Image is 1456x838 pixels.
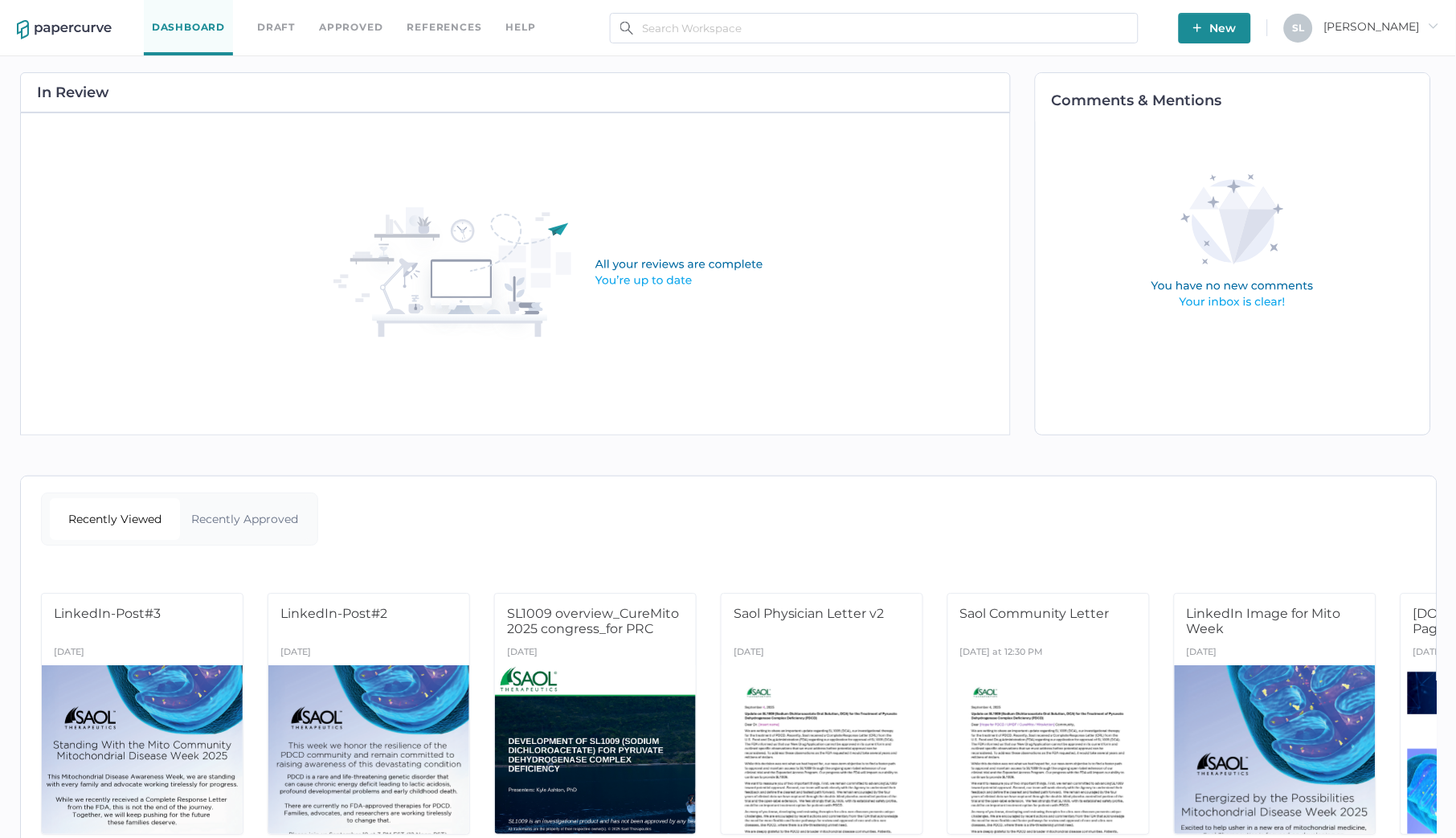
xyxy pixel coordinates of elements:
img: comments-empty-state.0193fcf7.svg [1117,161,1348,323]
div: [DATE] [507,642,538,665]
div: help [506,18,536,36]
div: Recently Approved [180,498,310,540]
span: Saol Physician Letter v2 [734,606,885,621]
span: SL1009 overview_CureMito 2025 congress_for PRC [507,606,679,636]
a: Approved [319,18,382,36]
img: plus-white.e19ec114.svg [1193,23,1202,32]
span: LinkedIn-Post#2 [280,606,387,621]
span: S L [1293,22,1305,34]
div: Recently Viewed [50,498,180,540]
div: [DATE] at 12:30 PM [960,642,1044,665]
input: Search Workspace [610,13,1139,43]
div: [DATE] [734,642,764,665]
img: in-review-empty-state.d50be4a9.svg [333,207,859,341]
span: LinkedIn-Post#3 [54,606,161,621]
h2: In Review [37,85,109,100]
i: arrow_right [1428,20,1439,31]
div: [DATE] [1413,642,1444,665]
img: papercurve-logo-colour.7244d18c.svg [17,20,112,39]
span: New [1193,13,1237,43]
div: [DATE] [280,642,311,665]
div: [DATE] [1187,642,1217,665]
a: References [407,18,482,36]
h2: Comments & Mentions [1052,93,1430,108]
img: search.bf03fe8b.svg [620,22,633,35]
span: Saol Community Letter [960,606,1110,621]
span: [PERSON_NAME] [1324,19,1439,34]
button: New [1179,13,1251,43]
div: [DATE] [54,642,84,665]
span: LinkedIn Image for Mito Week [1187,606,1341,636]
a: Draft [257,18,295,36]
